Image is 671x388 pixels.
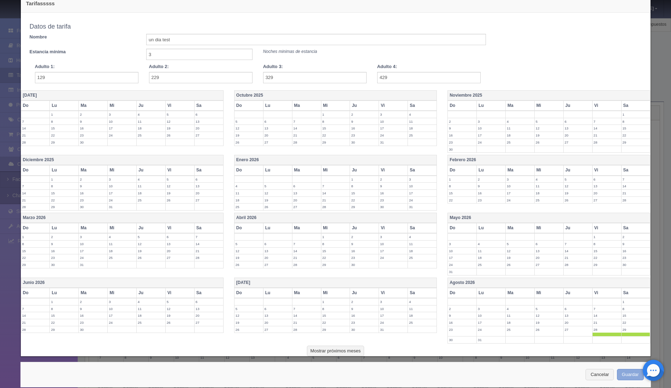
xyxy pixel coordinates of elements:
[535,261,563,268] label: 27
[535,125,563,132] label: 12
[535,118,563,125] label: 5
[137,118,165,125] label: 11
[535,183,563,189] label: 11
[321,248,350,254] label: 15
[350,190,379,196] label: 15
[263,241,292,247] label: 6
[149,63,169,70] label: Adulto 2:
[622,298,650,305] label: 1
[50,125,78,132] label: 15
[350,183,379,189] label: 8
[448,197,476,204] label: 22
[21,183,50,189] label: 7
[292,118,321,125] label: 7
[21,132,50,139] label: 21
[108,305,136,312] label: 10
[350,234,379,240] label: 2
[79,139,107,146] label: 30
[263,248,292,254] label: 13
[137,190,165,196] label: 18
[108,248,136,254] label: 18
[137,183,165,189] label: 11
[350,241,379,247] label: 9
[50,190,78,196] label: 15
[564,132,592,139] label: 20
[166,197,194,204] label: 26
[137,234,165,240] label: 5
[506,261,534,268] label: 26
[535,241,563,247] label: 6
[263,204,292,210] label: 26
[50,305,78,312] label: 8
[564,125,592,132] label: 13
[79,111,107,118] label: 2
[321,261,350,268] label: 29
[506,125,534,132] label: 11
[234,204,263,210] label: 25
[21,118,50,125] label: 7
[195,176,223,183] label: 6
[506,118,534,125] label: 4
[292,125,321,132] label: 14
[506,248,534,254] label: 12
[234,132,263,139] label: 19
[263,197,292,204] label: 19
[137,176,165,183] label: 4
[593,248,621,254] label: 15
[50,176,78,183] label: 1
[50,204,78,210] label: 29
[137,241,165,247] label: 12
[108,132,136,139] label: 24
[195,118,223,125] label: 13
[24,34,141,41] label: Nombre
[564,241,592,247] label: 7
[234,241,263,247] label: 5
[108,125,136,132] label: 17
[377,63,397,70] label: Adulto 4:
[137,125,165,132] label: 18
[448,125,476,132] label: 9
[350,197,379,204] label: 22
[564,176,592,183] label: 5
[622,248,650,254] label: 16
[506,197,534,204] label: 24
[593,234,621,240] label: 1
[622,241,650,247] label: 9
[622,132,650,139] label: 22
[448,190,476,196] label: 15
[21,254,50,261] label: 22
[593,197,621,204] label: 27
[506,190,534,196] label: 17
[379,190,408,196] label: 16
[195,241,223,247] label: 14
[593,125,621,132] label: 14
[263,132,292,139] label: 20
[234,248,263,254] label: 12
[448,146,476,153] label: 30
[292,261,321,268] label: 28
[379,298,408,305] label: 3
[506,132,534,139] label: 18
[195,190,223,196] label: 20
[79,298,107,305] label: 2
[166,241,194,247] label: 13
[79,176,107,183] label: 2
[408,241,437,247] label: 11
[137,197,165,204] label: 25
[234,197,263,204] label: 18
[195,125,223,132] label: 20
[379,118,408,125] label: 10
[321,183,350,189] label: 7
[448,254,476,261] label: 17
[166,190,194,196] label: 19
[263,261,292,268] label: 27
[477,261,505,268] label: 25
[50,254,78,261] label: 23
[593,183,621,189] label: 13
[408,125,437,132] label: 18
[166,118,194,125] label: 12
[350,132,379,139] label: 23
[166,183,194,189] label: 12
[21,305,50,312] label: 7
[379,248,408,254] label: 17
